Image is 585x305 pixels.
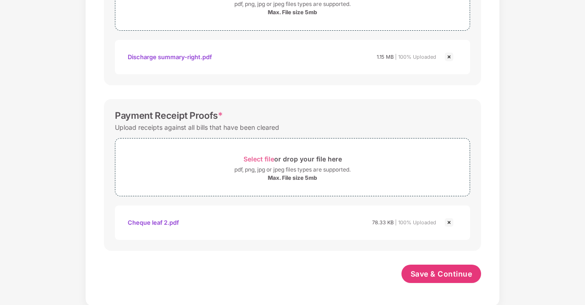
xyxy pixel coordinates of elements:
[268,174,317,182] div: Max. File size 5mb
[372,219,394,226] span: 78.33 KB
[244,155,274,163] span: Select file
[444,51,455,62] img: svg+xml;base64,PHN2ZyBpZD0iQ3Jvc3MtMjR4MjQiIHhtbG5zPSJodHRwOi8vd3d3LnczLm9yZy8yMDAwL3N2ZyIgd2lkdG...
[395,54,436,60] span: | 100% Uploaded
[401,265,482,283] button: Save & Continue
[115,145,470,189] span: Select fileor drop your file herepdf, png, jpg or jpeg files types are supported.Max. File size 5mb
[115,110,223,121] div: Payment Receipt Proofs
[244,153,342,165] div: or drop your file here
[128,215,179,230] div: Cheque leaf 2.pdf
[268,9,317,16] div: Max. File size 5mb
[128,49,212,65] div: Discharge summary-right.pdf
[411,269,472,279] span: Save & Continue
[115,121,279,133] div: Upload receipts against all bills that have been cleared
[377,54,394,60] span: 1.15 MB
[444,217,455,228] img: svg+xml;base64,PHN2ZyBpZD0iQ3Jvc3MtMjR4MjQiIHhtbG5zPSJodHRwOi8vd3d3LnczLm9yZy8yMDAwL3N2ZyIgd2lkdG...
[234,165,351,174] div: pdf, png, jpg or jpeg files types are supported.
[395,219,436,226] span: | 100% Uploaded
